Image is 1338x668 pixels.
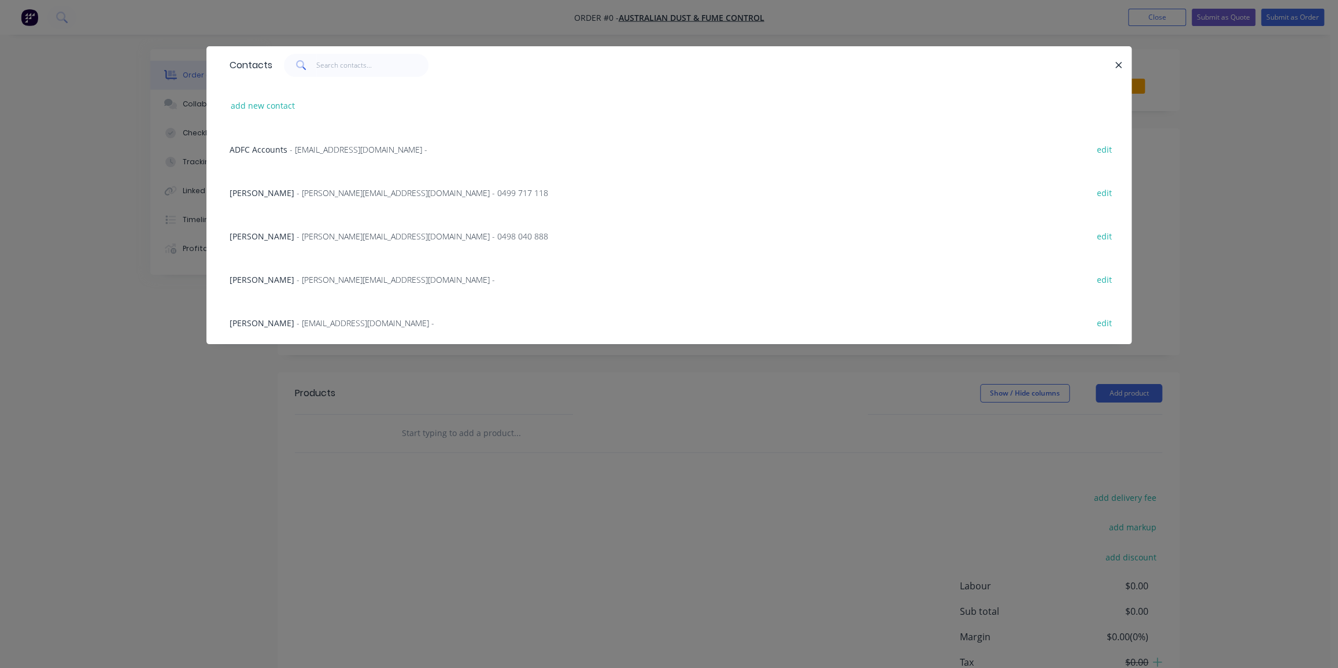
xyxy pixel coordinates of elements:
[297,318,434,329] span: - [EMAIL_ADDRESS][DOMAIN_NAME] -
[297,187,548,198] span: - [PERSON_NAME][EMAIL_ADDRESS][DOMAIN_NAME] - 0499 717 118
[316,54,429,77] input: Search contacts...
[1091,271,1118,287] button: edit
[225,98,301,113] button: add new contact
[297,274,495,285] span: - [PERSON_NAME][EMAIL_ADDRESS][DOMAIN_NAME] -
[297,231,548,242] span: - [PERSON_NAME][EMAIL_ADDRESS][DOMAIN_NAME] - 0498 040 888
[1091,228,1118,243] button: edit
[290,144,427,155] span: - [EMAIL_ADDRESS][DOMAIN_NAME] -
[1091,184,1118,200] button: edit
[230,318,294,329] span: [PERSON_NAME]
[1091,315,1118,330] button: edit
[1091,141,1118,157] button: edit
[230,274,294,285] span: [PERSON_NAME]
[230,187,294,198] span: [PERSON_NAME]
[230,144,287,155] span: ADFC Accounts
[230,231,294,242] span: [PERSON_NAME]
[224,47,272,84] div: Contacts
